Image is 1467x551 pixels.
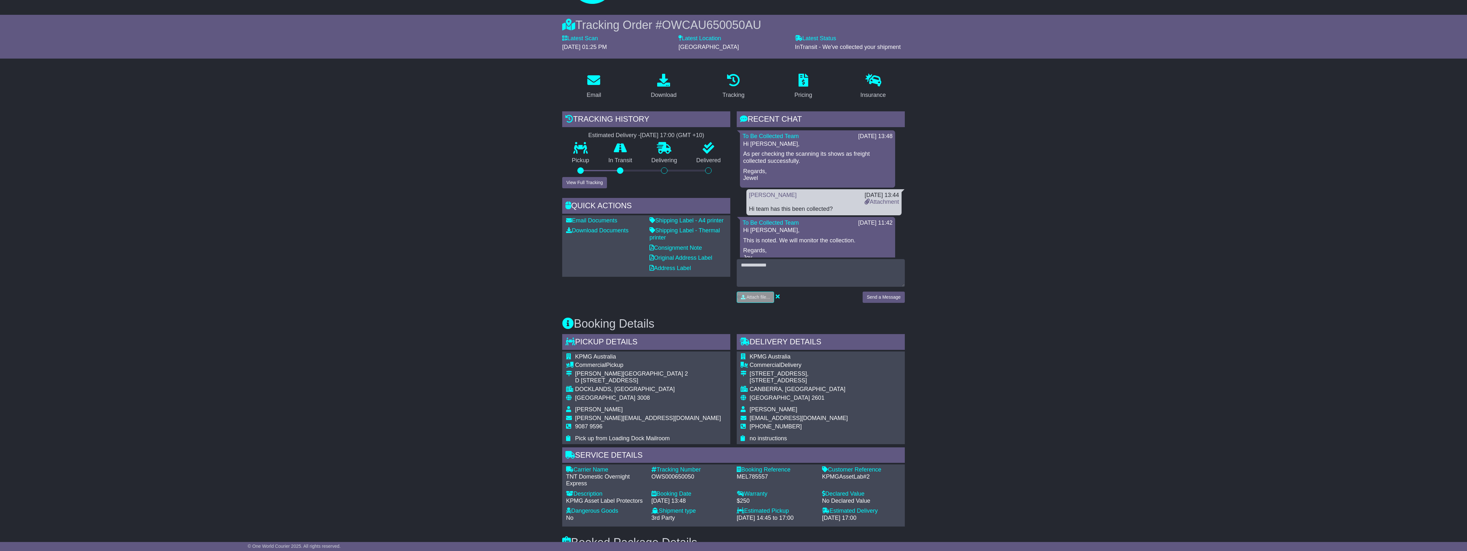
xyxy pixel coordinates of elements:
div: [STREET_ADDRESS] [750,377,848,384]
div: KPMG Asset Label Protectors [566,498,645,505]
div: Quick Actions [562,198,730,215]
a: Email Documents [566,217,617,224]
span: 9087 9596 [575,423,602,430]
div: [STREET_ADDRESS], [750,370,848,378]
a: To Be Collected Team [743,219,799,226]
span: [DATE] 01:25 PM [562,44,607,50]
label: Latest Scan [562,35,598,42]
a: Attachment [865,199,899,205]
a: Pricing [790,71,816,102]
span: © One World Courier 2025. All rights reserved. [248,544,341,549]
div: Estimated Pickup [737,508,816,515]
div: Tracking Number [651,466,730,473]
span: Commercial [750,362,781,368]
a: [PERSON_NAME] [749,192,797,198]
button: View Full Tracking [562,177,607,188]
div: Estimated Delivery [822,508,901,515]
div: Pickup [575,362,721,369]
a: Download [647,71,681,102]
div: [DATE] 17:00 [822,515,901,522]
span: no instructions [750,435,787,442]
div: Customer Reference [822,466,901,473]
span: [GEOGRAPHIC_DATA] [750,395,810,401]
div: No Declared Value [822,498,901,505]
div: $250 [737,498,816,505]
span: InTransit - We've collected your shipment [795,44,901,50]
p: Hi [PERSON_NAME], [743,227,892,234]
div: Tracking Order # [562,18,905,32]
div: Tracking history [562,111,730,129]
span: [PERSON_NAME] [750,406,797,413]
span: 3008 [637,395,650,401]
div: Delivery Details [737,334,905,351]
span: Pick up from Loading Dock Mailroom [575,435,670,442]
div: Dangerous Goods [566,508,645,515]
div: OWS000650050 [651,473,730,481]
h3: Booking Details [562,317,905,330]
a: Download Documents [566,227,629,234]
div: TNT Domestic Overnight Express [566,473,645,487]
a: Tracking [718,71,749,102]
span: 2601 [811,395,824,401]
div: [DATE] 17:00 (GMT +10) [640,132,704,139]
a: Consignment Note [649,245,702,251]
div: [DATE] 14:45 to 17:00 [737,515,816,522]
label: Latest Status [795,35,836,42]
div: Hi team has this been collected? [749,206,899,213]
a: Shipping Label - Thermal printer [649,227,720,241]
span: [PHONE_NUMBER] [750,423,802,430]
span: 3rd Party [651,515,675,521]
div: Download [651,91,677,99]
div: Estimated Delivery - [562,132,730,139]
div: DOCKLANDS, [GEOGRAPHIC_DATA] [575,386,721,393]
a: Email [582,71,605,102]
div: D [STREET_ADDRESS] [575,377,721,384]
div: RECENT CHAT [737,111,905,129]
div: Tracking [723,91,744,99]
div: Carrier Name [566,466,645,473]
div: MEL785557 [737,473,816,481]
div: Declared Value [822,490,901,498]
a: Address Label [649,265,691,271]
div: Delivery [750,362,848,369]
a: To Be Collected Team [743,133,799,139]
div: [DATE] 11:42 [858,219,893,227]
div: Insurance [860,91,886,99]
div: Description [566,490,645,498]
label: Latest Location [678,35,721,42]
div: Booking Reference [737,466,816,473]
button: Send a Message [863,292,905,303]
p: As per checking the scanning its shows as freight collected successfully. [743,151,892,164]
div: KPMGAssetLab#2 [822,473,901,481]
p: Delivering [642,157,687,164]
a: Shipping Label - A4 printer [649,217,724,224]
p: Regards, Jewel [743,168,892,182]
span: [PERSON_NAME] [575,406,623,413]
div: Pricing [794,91,812,99]
span: [GEOGRAPHIC_DATA] [575,395,635,401]
h3: Booked Package Details [562,536,905,549]
div: Shipment type [651,508,730,515]
span: KPMG Australia [575,353,616,360]
p: This is noted. We will monitor the collection. [743,237,892,244]
span: [EMAIL_ADDRESS][DOMAIN_NAME] [750,415,848,421]
span: No [566,515,573,521]
div: [DATE] 13:48 [651,498,730,505]
div: Pickup Details [562,334,730,351]
div: Warranty [737,490,816,498]
span: KPMG Australia [750,353,790,360]
div: [PERSON_NAME][GEOGRAPHIC_DATA] 2 [575,370,721,378]
div: [DATE] 13:44 [865,192,899,199]
span: [PERSON_NAME][EMAIL_ADDRESS][DOMAIN_NAME] [575,415,721,421]
div: [DATE] 13:48 [858,133,893,140]
span: OWCAU650050AU [662,18,761,32]
p: Delivered [687,157,731,164]
p: Pickup [562,157,599,164]
div: CANBERRA, [GEOGRAPHIC_DATA] [750,386,848,393]
span: Commercial [575,362,606,368]
a: Insurance [856,71,890,102]
p: In Transit [599,157,642,164]
div: Service Details [562,447,905,465]
div: Booking Date [651,490,730,498]
div: Email [587,91,601,99]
